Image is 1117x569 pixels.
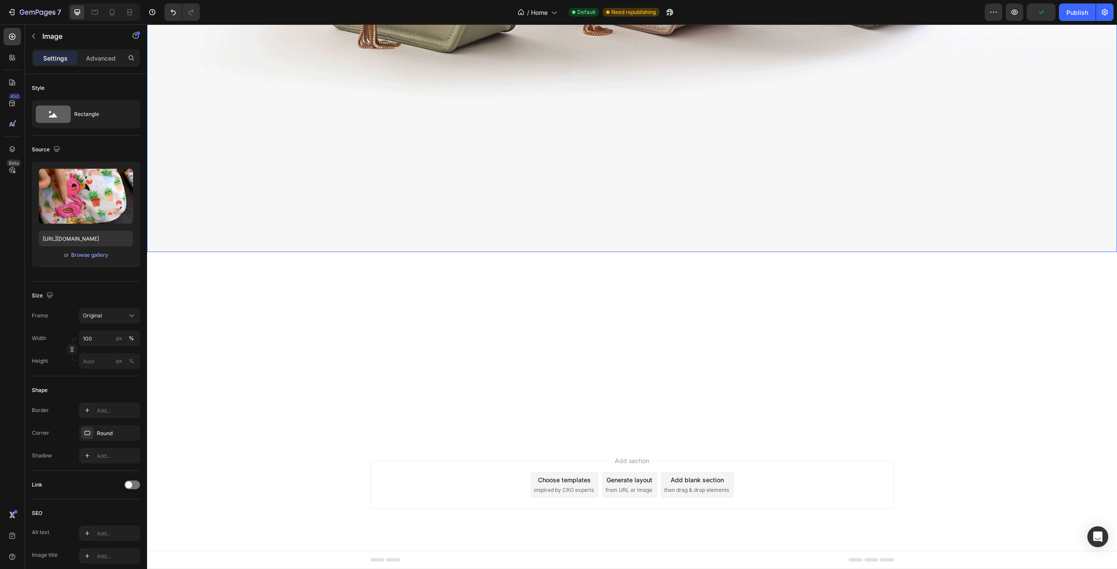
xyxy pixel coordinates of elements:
span: / [527,8,529,17]
div: Choose templates [391,451,444,460]
span: Add section [464,432,506,441]
label: Width [32,334,46,342]
div: Rectangle [74,104,127,124]
p: Image [42,31,116,41]
div: Link [32,481,42,489]
button: % [114,333,124,344]
div: px [116,357,122,365]
div: Add... [97,452,138,460]
button: 7 [3,3,65,21]
div: Publish [1066,8,1088,17]
div: Undo/Redo [164,3,200,21]
p: Settings [43,54,68,63]
div: Style [32,84,45,92]
input: px% [79,330,140,346]
div: Browse gallery [71,251,108,259]
div: Add... [97,530,138,538]
iframe: Design area [147,24,1117,569]
button: Original [79,308,140,324]
span: Original [83,312,102,320]
button: px [126,333,137,344]
input: https://example.com/image.jpg [39,231,133,246]
div: % [129,334,134,342]
div: % [129,357,134,365]
div: Image title [32,551,58,559]
div: Shape [32,386,48,394]
span: from URL or image [459,462,505,470]
button: Publish [1059,3,1096,21]
span: then drag & drop elements [517,462,582,470]
div: Border [32,406,49,414]
p: 7 [57,7,61,17]
label: Height [32,357,48,365]
label: Frame [32,312,48,320]
span: Default [577,8,596,16]
div: Add... [97,552,138,560]
button: Browse gallery [71,251,109,259]
img: preview-image [39,169,133,224]
span: or [64,250,69,260]
div: Add... [97,407,138,415]
span: Need republishing [611,8,656,16]
p: Advanced [86,54,116,63]
input: px% [79,353,140,369]
div: Alt text [32,528,49,536]
div: Beta [7,160,21,167]
div: Add blank section [524,451,577,460]
div: px [116,334,122,342]
div: Source [32,144,62,156]
div: Open Intercom Messenger [1087,526,1108,547]
div: 450 [8,93,21,100]
div: SEO [32,509,42,517]
div: Shadow [32,452,52,460]
div: Generate layout [459,451,505,460]
button: px [126,356,137,366]
span: Home [531,8,548,17]
div: Corner [32,429,49,437]
div: Round [97,429,138,437]
div: Size [32,290,55,302]
button: % [114,356,124,366]
span: inspired by CRO experts [387,462,447,470]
